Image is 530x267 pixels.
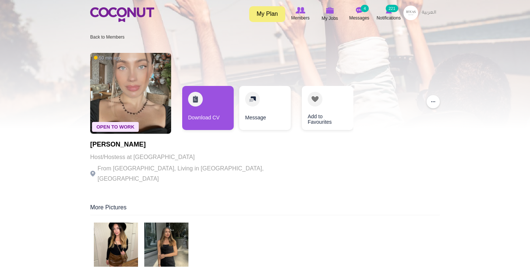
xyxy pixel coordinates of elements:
[326,7,334,14] img: My Jobs
[296,86,348,134] div: 3 / 3
[286,6,315,22] a: Browse Members Members
[344,6,374,22] a: Messages Messages 4
[349,14,370,22] span: Messages
[182,86,234,130] a: Download CV
[249,6,285,22] a: My Plan
[291,14,310,22] span: Members
[90,203,440,215] div: More Pictures
[92,122,139,132] span: Open To Work
[90,141,293,148] h1: [PERSON_NAME]
[94,55,121,61] span: 50 min ago
[386,7,392,14] img: Notifications
[90,163,293,184] p: From [GEOGRAPHIC_DATA], Living in [GEOGRAPHIC_DATA], [GEOGRAPHIC_DATA]
[302,86,353,130] a: Add to Favourites
[386,5,398,12] small: 221
[296,7,305,14] img: Browse Members
[315,6,344,23] a: My Jobs My Jobs
[418,6,440,20] a: العربية
[361,5,369,12] small: 4
[377,14,400,22] span: Notifications
[90,35,124,40] a: Back to Members
[90,152,293,162] p: Host/Hostess at [GEOGRAPHIC_DATA]
[239,86,291,130] a: Message
[374,6,403,22] a: Notifications Notifications 221
[90,7,154,22] img: Home
[322,15,338,22] span: My Jobs
[239,86,291,134] div: 2 / 3
[356,7,363,14] img: Messages
[427,95,440,108] button: ...
[182,86,234,134] div: 1 / 3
